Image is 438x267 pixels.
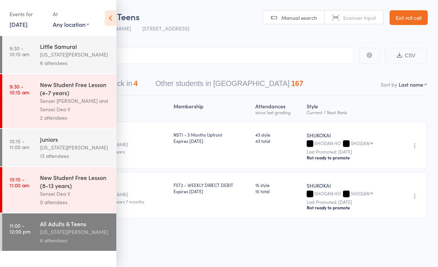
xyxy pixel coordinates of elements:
[10,223,30,234] time: 11:00 - 12:00 pm
[40,80,110,97] div: New Student Free Lesson (4-7 years)
[40,236,110,245] div: 6 attendees
[2,36,116,73] a: 9:30 -10:15 amLittle Samurai[US_STATE][PERSON_NAME]6 attendees
[252,99,303,118] div: Atten­dances
[40,173,110,190] div: New Student Free Lesson (8-13 years)
[255,182,300,188] span: 15 style
[2,129,116,166] a: 10:15 -11:00 amJuniors[US_STATE][PERSON_NAME]13 attendees
[40,143,110,152] div: [US_STATE][PERSON_NAME]
[40,97,110,113] div: Sensei [PERSON_NAME] and Sensei Dea V
[351,191,369,196] div: SHODAN
[40,50,110,59] div: [US_STATE][PERSON_NAME]
[40,198,110,206] div: 0 attendees
[399,81,423,88] div: Last name
[307,182,391,189] div: SHUKOKAI
[40,42,110,50] div: Little Samurai
[390,10,428,25] a: Exit roll call
[10,45,29,57] time: 9:30 - 10:15 am
[255,110,300,115] div: since last grading
[2,74,116,128] a: 9:30 -10:15 amNew Student Free Lesson (4-7 years)Sensei [PERSON_NAME] and Sensei Dea V2 attendees
[40,220,110,228] div: All Adults & Teens
[10,138,29,150] time: 10:15 - 11:00 am
[40,135,110,143] div: Juniors
[307,131,391,139] div: SHUKOKAI
[255,188,300,194] span: 15 total
[134,79,138,87] div: 4
[40,228,110,236] div: [US_STATE][PERSON_NAME]
[11,47,354,64] input: Search by name
[304,99,394,118] div: Style
[2,213,116,251] a: 11:00 -12:00 pmAll Adults & Teens[US_STATE][PERSON_NAME]6 attendees
[2,167,116,213] a: 10:15 -11:00 amNew Student Free Lesson (8-13 years)Sensei Dea V0 attendees
[40,190,110,198] div: Sensei Dea V
[174,182,249,194] div: FST2 - WEEKLY DIRECT DEBIT
[174,138,249,144] div: Expires [DATE]
[40,113,110,122] div: 2 attendees
[307,141,391,147] div: SHODAN HO
[307,155,391,160] div: Not ready to promote
[10,20,28,28] a: [DATE]
[10,8,45,20] div: Events for
[381,81,397,88] label: Sort by
[255,131,300,138] span: 43 style
[307,205,391,210] div: Not ready to promote
[40,59,110,67] div: 6 attendees
[351,141,369,145] div: SHODAN
[307,149,391,154] small: Last Promoted: [DATE]
[343,14,376,21] span: Scanner input
[291,79,303,87] div: 167
[10,176,29,188] time: 10:15 - 11:00 am
[53,20,89,28] div: Any location
[385,48,427,64] button: CSV
[174,188,249,194] div: Expires [DATE]
[307,191,391,197] div: SHODAN HO
[174,131,249,144] div: NST1 - 3 Months Upfront
[255,138,300,144] span: 43 total
[10,83,29,95] time: 9:30 - 10:15 am
[307,110,391,115] div: Current / Next Rank
[171,99,252,118] div: Membership
[53,8,89,20] div: At
[142,25,189,32] span: [STREET_ADDRESS]
[281,14,317,21] span: Manual search
[307,199,391,205] small: Last Promoted: [DATE]
[40,152,110,160] div: 13 attendees
[155,76,303,95] button: Other students in [GEOGRAPHIC_DATA]167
